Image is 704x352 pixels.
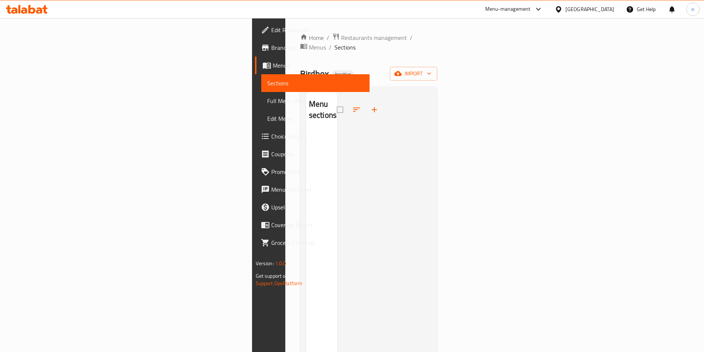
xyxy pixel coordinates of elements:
[485,5,531,14] div: Menu-management
[267,79,364,88] span: Sections
[332,33,407,42] a: Restaurants management
[255,181,370,198] a: Menu disclaimer
[256,259,274,268] span: Version:
[271,43,364,52] span: Branches
[261,92,370,110] a: Full Menu View
[271,132,364,141] span: Choice Groups
[271,150,364,158] span: Coupons
[261,74,370,92] a: Sections
[275,259,286,268] span: 1.0.0
[255,39,370,57] a: Branches
[267,114,364,123] span: Edit Menu
[306,127,337,133] nav: Menu sections
[256,271,290,281] span: Get support on:
[271,185,364,194] span: Menu disclaimer
[271,238,364,247] span: Grocery Checklist
[255,216,370,234] a: Coverage Report
[255,198,370,216] a: Upsell
[396,69,431,78] span: import
[255,234,370,252] a: Grocery Checklist
[255,163,370,181] a: Promotions
[255,21,370,39] a: Edit Restaurant
[365,101,383,119] button: Add section
[255,127,370,145] a: Choice Groups
[261,110,370,127] a: Edit Menu
[255,145,370,163] a: Coupons
[271,221,364,229] span: Coverage Report
[341,33,407,42] span: Restaurants management
[271,25,364,34] span: Edit Restaurant
[691,5,694,13] span: n
[256,278,303,288] a: Support.OpsPlatform
[267,96,364,105] span: Full Menu View
[410,33,412,42] li: /
[271,167,364,176] span: Promotions
[390,67,437,81] button: import
[565,5,614,13] div: [GEOGRAPHIC_DATA]
[273,61,364,70] span: Menus
[255,57,370,74] a: Menus
[271,203,364,212] span: Upsell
